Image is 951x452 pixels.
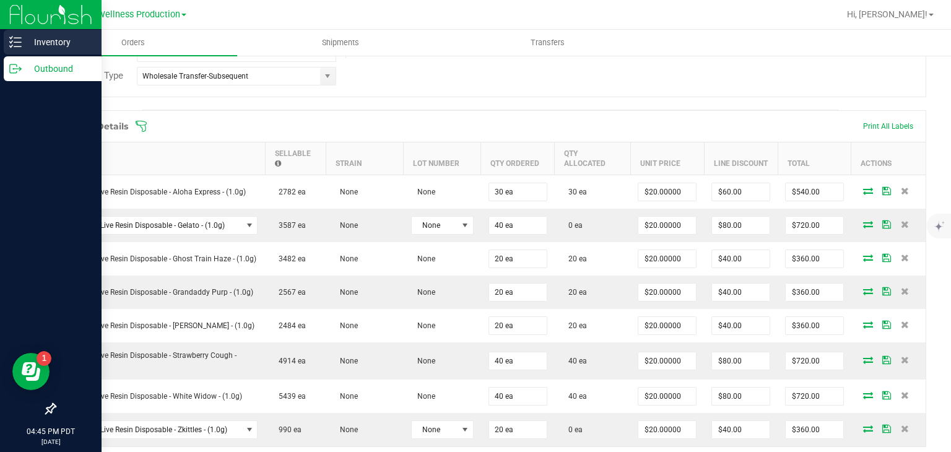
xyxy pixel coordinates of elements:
[555,142,630,175] th: Qty Allocated
[272,254,306,263] span: 3482 ea
[272,288,306,297] span: 2567 ea
[712,317,770,334] input: 0
[638,421,696,438] input: 0
[489,352,547,370] input: 0
[265,142,326,175] th: Sellable
[778,142,851,175] th: Total
[63,392,242,401] span: Sauce - Live Resin Disposable - White Widow - (1.0g)
[896,391,914,399] span: Delete Order Detail
[481,142,555,175] th: Qty Ordered
[411,188,435,196] span: None
[63,288,253,297] span: Sauce - Live Resin Disposable - Grandaddy Purp - (1.0g)
[22,61,96,76] p: Outbound
[786,217,843,234] input: 0
[786,421,843,438] input: 0
[712,250,770,267] input: 0
[489,421,547,438] input: 0
[64,421,242,438] span: Sauce - Live Resin Disposable - Zkittles - (1.0g)
[514,37,581,48] span: Transfers
[638,352,696,370] input: 0
[896,356,914,363] span: Delete Order Detail
[877,425,896,432] span: Save Order Detail
[786,250,843,267] input: 0
[786,317,843,334] input: 0
[877,254,896,261] span: Save Order Detail
[411,321,435,330] span: None
[712,284,770,301] input: 0
[272,392,306,401] span: 5439 ea
[272,425,302,434] span: 990 ea
[334,357,358,365] span: None
[334,392,358,401] span: None
[63,216,258,235] span: NO DATA FOUND
[489,250,547,267] input: 0
[334,188,358,196] span: None
[712,352,770,370] input: 0
[638,317,696,334] input: 0
[305,37,376,48] span: Shipments
[411,392,435,401] span: None
[847,9,927,19] span: Hi, [PERSON_NAME]!
[896,187,914,194] span: Delete Order Detail
[562,321,587,330] span: 20 ea
[272,221,306,230] span: 3587 ea
[6,437,96,446] p: [DATE]
[411,254,435,263] span: None
[272,357,306,365] span: 4914 ea
[896,425,914,432] span: Delete Order Detail
[712,421,770,438] input: 0
[638,217,696,234] input: 0
[896,287,914,295] span: Delete Order Detail
[63,188,246,196] span: Sauce - Live Resin Disposable - Aloha Express - (1.0g)
[562,392,587,401] span: 40 ea
[562,357,587,365] span: 40 ea
[411,288,435,297] span: None
[334,254,358,263] span: None
[489,284,547,301] input: 0
[896,321,914,328] span: Delete Order Detail
[56,142,266,175] th: Item
[334,425,358,434] span: None
[412,421,458,438] span: None
[877,321,896,328] span: Save Order Detail
[22,35,96,50] p: Inventory
[272,321,306,330] span: 2484 ea
[67,9,180,20] span: Polaris Wellness Production
[896,220,914,228] span: Delete Order Detail
[704,142,778,175] th: Line Discount
[105,37,162,48] span: Orders
[64,217,242,234] span: Sauce - Live Resin Disposable - Gelato - (1.0g)
[30,30,237,56] a: Orders
[712,217,770,234] input: 0
[562,288,587,297] span: 20 ea
[562,221,583,230] span: 0 ea
[489,183,547,201] input: 0
[63,254,256,263] span: Sauce - Live Resin Disposable - Ghost Train Haze - (1.0g)
[851,142,926,175] th: Actions
[877,356,896,363] span: Save Order Detail
[412,217,458,234] span: None
[877,187,896,194] span: Save Order Detail
[877,391,896,399] span: Save Order Detail
[638,183,696,201] input: 0
[272,188,306,196] span: 2782 ea
[638,388,696,405] input: 0
[562,425,583,434] span: 0 ea
[786,284,843,301] input: 0
[9,63,22,75] inline-svg: Outbound
[562,254,587,263] span: 20 ea
[37,351,51,366] iframe: Resource center unread badge
[334,288,358,297] span: None
[786,352,843,370] input: 0
[630,142,704,175] th: Unit Price
[63,321,254,330] span: Sauce - Live Resin Disposable - [PERSON_NAME] - (1.0g)
[334,321,358,330] span: None
[326,142,404,175] th: Strain
[445,30,652,56] a: Transfers
[896,254,914,261] span: Delete Order Detail
[489,317,547,334] input: 0
[6,426,96,437] p: 04:45 PM PDT
[786,388,843,405] input: 0
[334,221,358,230] span: None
